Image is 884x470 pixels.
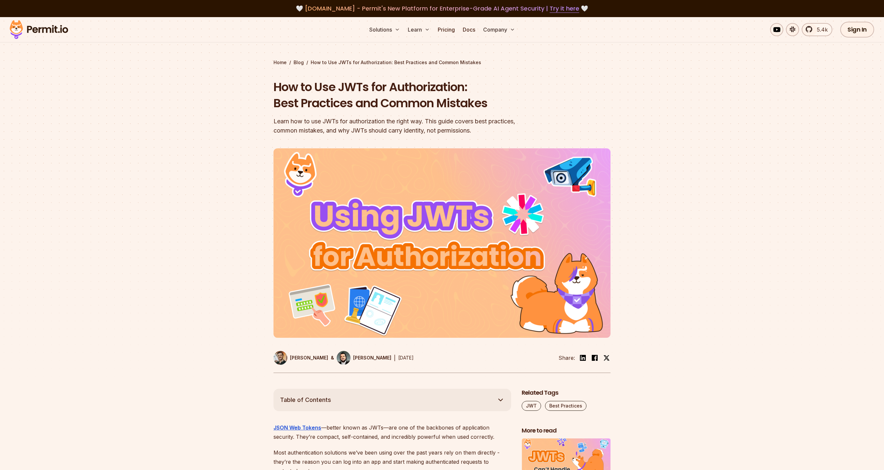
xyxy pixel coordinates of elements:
[522,401,541,411] a: JWT
[522,389,611,397] h2: Related Tags
[405,23,432,36] button: Learn
[290,355,328,361] p: [PERSON_NAME]
[273,117,526,135] div: Learn how to use JWTs for authorization the right way. This guide covers best practices, common m...
[273,424,321,431] a: JSON Web Tokens
[273,351,328,365] a: [PERSON_NAME]
[294,59,304,66] a: Blog
[273,148,611,338] img: How to Use JWTs for Authorization: Best Practices and Common Mistakes
[579,354,587,362] img: linkedin
[273,351,287,365] img: Daniel Bass
[273,79,526,111] h1: How to Use JWTs for Authorization: Best Practices and Common Mistakes
[603,355,610,361] img: twitter
[273,59,611,66] div: / /
[802,23,832,36] a: 5.4k
[481,23,518,36] button: Company
[367,23,403,36] button: Solutions
[813,26,828,34] span: 5.4k
[273,423,511,441] p: —better known as JWTs—are one of the backbones of application security. They’re compact, self-con...
[394,354,396,362] div: |
[522,427,611,435] h2: More to read
[331,355,334,361] p: &
[840,22,874,37] a: Sign In
[16,4,868,13] div: 🤍 🤍
[591,354,599,362] img: facebook
[460,23,478,36] a: Docs
[280,395,331,405] span: Table of Contents
[337,351,391,365] a: [PERSON_NAME]
[7,18,71,41] img: Permit logo
[273,59,287,66] a: Home
[273,389,511,411] button: Table of Contents
[337,351,351,365] img: Gabriel L. Manor
[305,4,579,12] span: [DOMAIN_NAME] - Permit's New Platform for Enterprise-Grade AI Agent Security |
[435,23,457,36] a: Pricing
[559,354,575,362] li: Share:
[550,4,579,13] a: Try it here
[545,401,586,411] a: Best Practices
[353,355,391,361] p: [PERSON_NAME]
[398,355,414,360] time: [DATE]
